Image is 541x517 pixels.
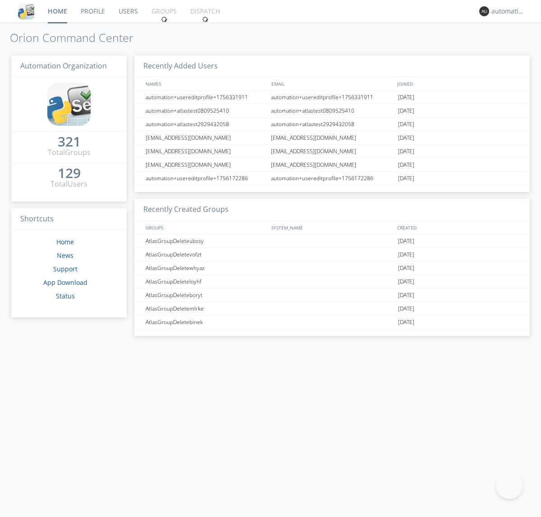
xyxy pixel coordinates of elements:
div: AtlasGroupDeleteubssy [143,234,268,247]
span: [DATE] [398,261,414,275]
div: EMAIL [269,77,395,90]
a: AtlasGroupDeleteubssy[DATE] [134,234,530,248]
div: 321 [58,137,81,146]
div: Total Users [50,179,87,189]
span: [DATE] [398,234,414,248]
a: Support [53,265,78,273]
div: AtlasGroupDeletewhyaz [143,261,268,275]
div: CREATED [395,221,521,234]
a: automation+usereditprofile+1756172286automation+usereditprofile+1756172286[DATE] [134,172,530,185]
div: AtlasGroupDeleteloyhf [143,275,268,288]
span: [DATE] [398,172,414,185]
h3: Recently Created Groups [134,199,530,221]
div: JOINED [395,77,521,90]
a: [EMAIL_ADDRESS][DOMAIN_NAME][EMAIL_ADDRESS][DOMAIN_NAME][DATE] [134,145,530,158]
a: Home [56,238,74,246]
a: AtlasGroupDeletemlrke[DATE] [134,302,530,316]
span: [DATE] [398,131,414,145]
div: automation+usereditprofile+1756331911 [269,91,396,104]
a: AtlasGroupDeletevofzt[DATE] [134,248,530,261]
a: automation+atlastest2929432058automation+atlastest2929432058[DATE] [134,118,530,131]
span: [DATE] [398,302,414,316]
span: [DATE] [398,145,414,158]
img: spin.svg [161,16,167,23]
div: automation+atlastest2929432058 [269,118,396,131]
div: Total Groups [48,147,91,158]
div: AtlasGroupDeleteboryt [143,288,268,302]
a: AtlasGroupDeletebinek[DATE] [134,316,530,329]
a: 129 [58,169,81,179]
span: [DATE] [398,91,414,104]
div: automation+usereditprofile+1756331911 [143,91,268,104]
div: [EMAIL_ADDRESS][DOMAIN_NAME] [143,145,268,158]
span: [DATE] [398,158,414,172]
h3: Recently Added Users [134,55,530,78]
a: AtlasGroupDeleteloyhf[DATE] [134,275,530,288]
span: [DATE] [398,275,414,288]
div: automation+atlastest0809525410 [269,104,396,117]
div: NAMES [143,77,267,90]
span: [DATE] [398,248,414,261]
a: App Download [43,278,87,287]
img: 373638.png [479,6,489,16]
div: [EMAIL_ADDRESS][DOMAIN_NAME] [269,131,396,144]
a: News [57,251,73,260]
span: [DATE] [398,288,414,302]
div: [EMAIL_ADDRESS][DOMAIN_NAME] [143,158,268,171]
a: [EMAIL_ADDRESS][DOMAIN_NAME][EMAIL_ADDRESS][DOMAIN_NAME][DATE] [134,131,530,145]
div: AtlasGroupDeletemlrke [143,302,268,315]
span: [DATE] [398,118,414,131]
a: automation+atlastest0809525410automation+atlastest0809525410[DATE] [134,104,530,118]
div: SYSTEM_NAME [269,221,395,234]
a: Status [56,292,75,300]
div: automation+usereditprofile+1756172286 [269,172,396,185]
iframe: Toggle Customer Support [496,472,523,499]
div: AtlasGroupDeletebinek [143,316,268,329]
img: cddb5a64eb264b2086981ab96f4c1ba7 [47,82,91,126]
div: automation+atlas0020 [491,7,525,16]
a: AtlasGroupDeleteboryt[DATE] [134,288,530,302]
span: [DATE] [398,316,414,329]
span: Automation Organization [20,61,107,71]
div: [EMAIL_ADDRESS][DOMAIN_NAME] [143,131,268,144]
div: automation+atlastest2929432058 [143,118,268,131]
div: GROUPS [143,221,267,234]
span: [DATE] [398,104,414,118]
a: 321 [58,137,81,147]
img: spin.svg [202,16,208,23]
img: cddb5a64eb264b2086981ab96f4c1ba7 [18,3,34,19]
a: automation+usereditprofile+1756331911automation+usereditprofile+1756331911[DATE] [134,91,530,104]
div: automation+usereditprofile+1756172286 [143,172,268,185]
div: [EMAIL_ADDRESS][DOMAIN_NAME] [269,158,396,171]
a: AtlasGroupDeletewhyaz[DATE] [134,261,530,275]
h3: Shortcuts [11,208,127,230]
div: 129 [58,169,81,178]
a: [EMAIL_ADDRESS][DOMAIN_NAME][EMAIL_ADDRESS][DOMAIN_NAME][DATE] [134,158,530,172]
div: [EMAIL_ADDRESS][DOMAIN_NAME] [269,145,396,158]
div: automation+atlastest0809525410 [143,104,268,117]
div: AtlasGroupDeletevofzt [143,248,268,261]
